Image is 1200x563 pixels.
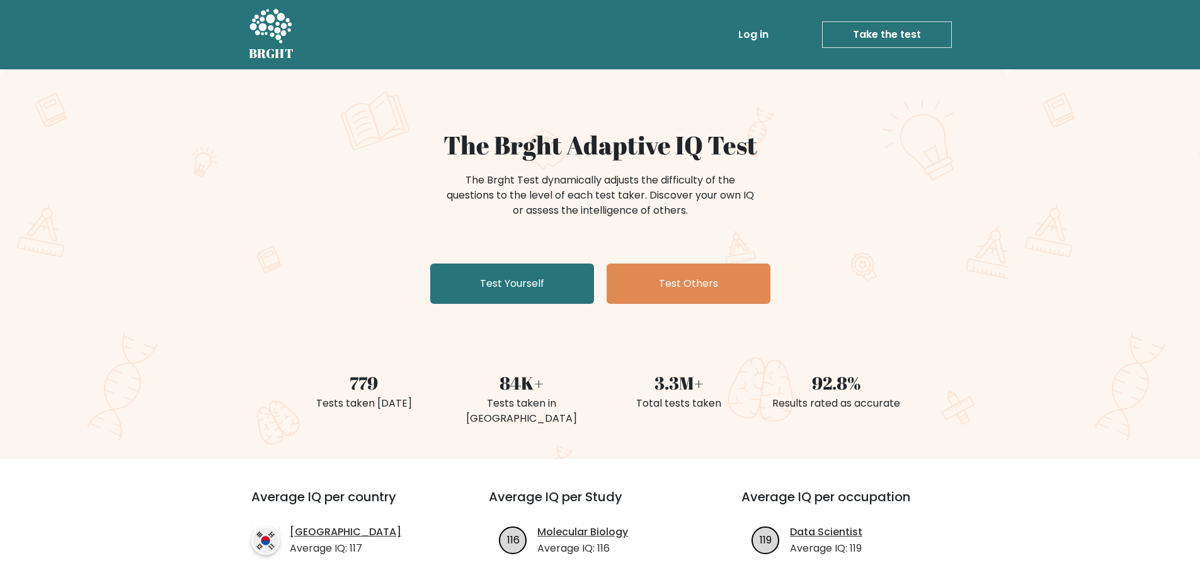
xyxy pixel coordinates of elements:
[443,173,758,218] div: The Brght Test dynamically adjusts the difficulty of the questions to the level of each test take...
[249,46,294,61] h5: BRGHT
[450,396,593,426] div: Tests taken in [GEOGRAPHIC_DATA]
[507,532,520,547] text: 116
[450,369,593,396] div: 84K+
[741,489,964,519] h3: Average IQ per occupation
[293,369,435,396] div: 779
[607,264,770,304] a: Test Others
[608,369,750,396] div: 3.3M+
[733,22,774,47] a: Log in
[249,5,294,64] a: BRGHT
[822,21,952,48] a: Take the test
[293,130,908,160] h1: The Brght Adaptive IQ Test
[430,264,594,304] a: Test Yourself
[608,396,750,411] div: Total tests taken
[790,541,862,556] p: Average IQ: 119
[290,541,401,556] p: Average IQ: 117
[251,526,280,555] img: country
[489,489,711,519] h3: Average IQ per Study
[537,525,628,540] a: Molecular Biology
[760,532,772,547] text: 119
[290,525,401,540] a: [GEOGRAPHIC_DATA]
[765,369,908,396] div: 92.8%
[790,525,862,540] a: Data Scientist
[251,489,443,519] h3: Average IQ per country
[537,541,628,556] p: Average IQ: 116
[293,396,435,411] div: Tests taken [DATE]
[765,396,908,411] div: Results rated as accurate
